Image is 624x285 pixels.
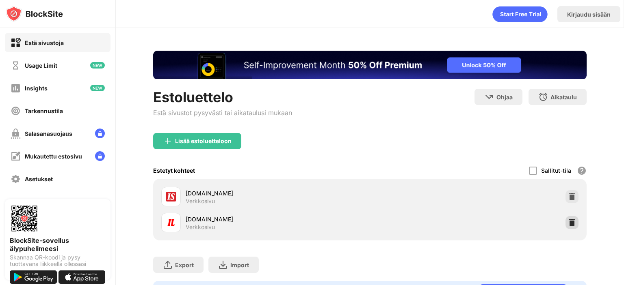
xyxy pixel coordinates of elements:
[186,215,370,223] div: [DOMAIN_NAME]
[11,83,21,93] img: insights-off.svg
[175,138,232,144] div: Lisää estoluetteloon
[10,204,39,233] img: options-page-qr-code.png
[153,51,587,79] iframe: Banner
[153,109,292,117] div: Estä sivustot pysyvästi tai aikataulusi mukaan
[11,129,21,139] img: password-protection-off.svg
[25,130,72,137] div: Salasanasuojaus
[11,38,21,48] img: block-on.svg
[541,167,571,174] div: Sallitut-tila
[10,254,106,267] div: Skannaa QR-koodi ja pysy tuottavana liikkeellä ollessasi
[230,261,249,268] div: Import
[166,218,176,227] img: favicons
[95,129,105,138] img: lock-menu.svg
[25,39,64,46] div: Estä sivustoja
[90,62,105,69] img: new-icon.svg
[153,89,292,105] div: Estoluettelo
[186,189,370,197] div: [DOMAIN_NAME]
[11,60,21,71] img: time-usage-off.svg
[550,94,577,101] div: Aikataulu
[175,261,194,268] div: Export
[25,85,48,92] div: Insights
[186,223,215,231] div: Verkkosivu
[25,176,53,182] div: Asetukset
[186,197,215,205] div: Verkkosivu
[492,6,548,22] div: animation
[166,192,176,201] img: favicons
[11,174,21,184] img: settings-off.svg
[58,270,106,284] img: download-on-the-app-store.svg
[153,167,195,174] div: Estetyt kohteet
[496,94,513,101] div: Ohjaa
[25,62,57,69] div: Usage Limit
[95,151,105,161] img: lock-menu.svg
[11,106,21,116] img: focus-off.svg
[11,151,21,161] img: customize-block-page-off.svg
[10,236,106,253] div: BlockSite-sovellus älypuhelimeesi
[6,6,63,22] img: logo-blocksite.svg
[25,107,63,114] div: Tarkennustila
[25,153,82,160] div: Mukautettu estosivu
[567,11,611,18] div: Kirjaudu sisään
[10,270,57,284] img: get-it-on-google-play.svg
[90,85,105,91] img: new-icon.svg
